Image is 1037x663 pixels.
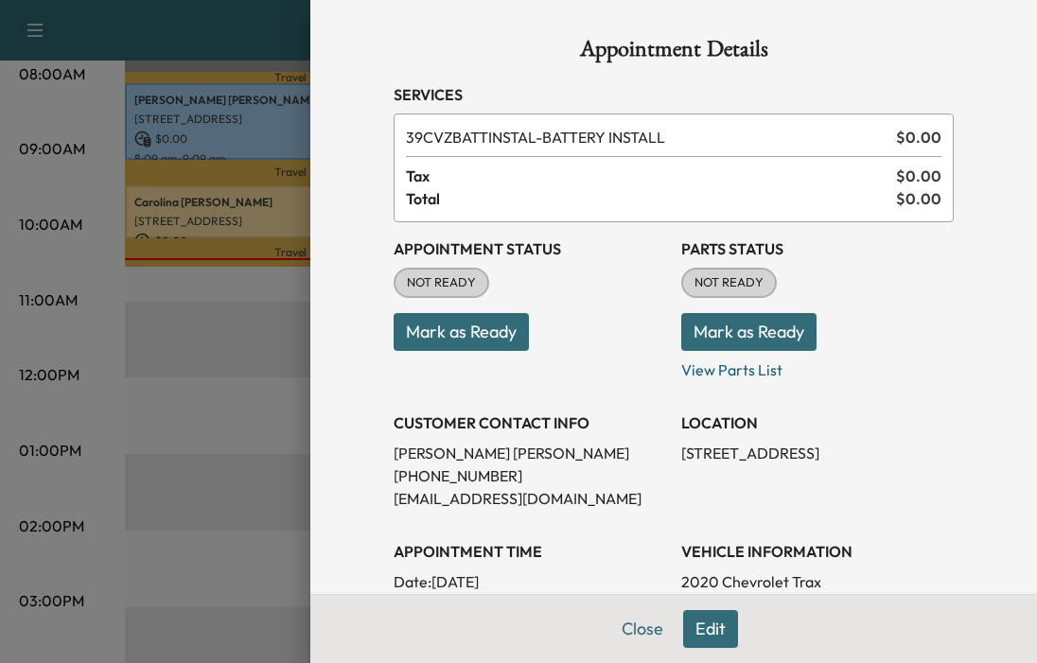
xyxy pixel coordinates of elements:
button: Mark as Ready [394,313,529,351]
h3: Parts Status [681,237,954,260]
p: [STREET_ADDRESS] [681,442,954,464]
span: 11:45 AM - 12:45 PM [507,593,639,616]
p: [PERSON_NAME] [PERSON_NAME] [394,442,666,464]
h3: APPOINTMENT TIME [394,540,666,563]
span: $ 0.00 [896,165,941,187]
span: $ 0.00 [896,187,941,210]
p: [US_VEHICLE_IDENTIFICATION_NUMBER] [681,593,954,616]
button: Mark as Ready [681,313,817,351]
button: Edit [683,610,738,648]
p: [PHONE_NUMBER] [394,464,666,487]
span: NOT READY [683,273,775,292]
p: 2020 Chevrolet Trax [681,570,954,593]
h3: LOCATION [681,411,954,434]
h3: Services [394,83,954,106]
span: Total [406,187,896,210]
span: Tax [406,165,896,187]
span: NOT READY [395,273,487,292]
p: View Parts List [681,351,954,381]
h3: CUSTOMER CONTACT INFO [394,411,666,434]
h1: Appointment Details [394,38,954,68]
p: Date: [DATE] [394,570,666,593]
button: Close [609,610,676,648]
h3: VEHICLE INFORMATION [681,540,954,563]
p: Arrival Window: [394,593,666,616]
p: [EMAIL_ADDRESS][DOMAIN_NAME] [394,487,666,510]
span: $ 0.00 [896,126,941,148]
span: BATTERY INSTALL [406,126,888,148]
h3: Appointment Status [394,237,666,260]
